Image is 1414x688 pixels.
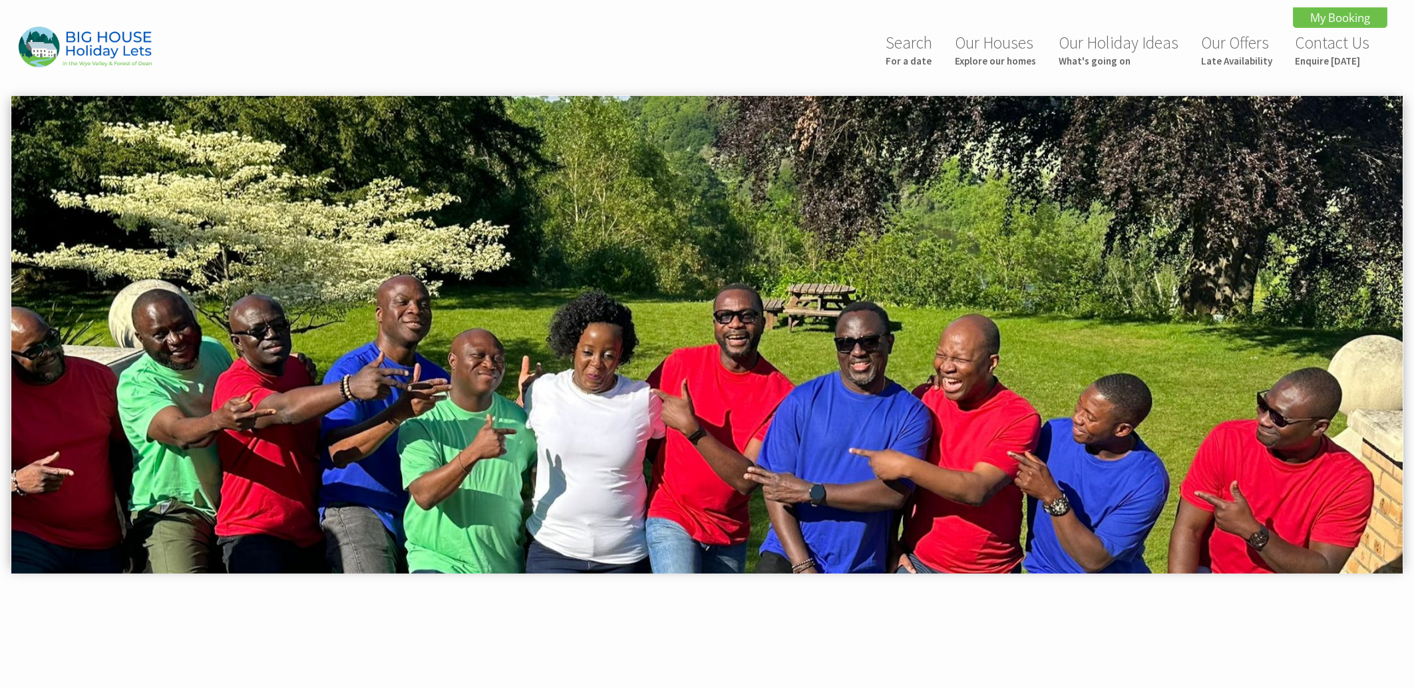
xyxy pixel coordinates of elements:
a: SearchFor a date [886,32,932,67]
small: Explore our homes [955,55,1036,67]
small: Enquire [DATE] [1295,55,1369,67]
a: Contact UsEnquire [DATE] [1295,32,1369,67]
small: What's going on [1059,55,1178,67]
a: Our OffersLate Availability [1201,32,1272,67]
a: Our HousesExplore our homes [955,32,1036,67]
small: For a date [886,55,932,67]
img: Big House Holiday Lets [19,27,152,67]
small: Late Availability [1201,55,1272,67]
a: Our Holiday IdeasWhat's going on [1059,32,1178,67]
a: My Booking [1293,7,1387,28]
